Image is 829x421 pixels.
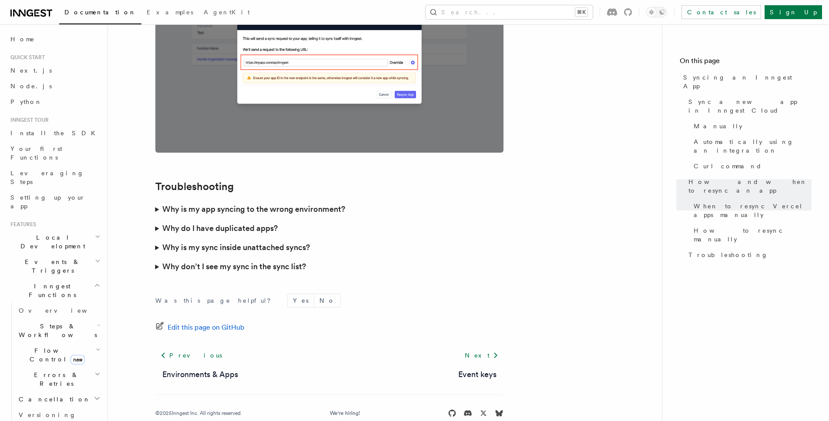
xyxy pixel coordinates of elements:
[694,162,762,170] span: Curl command
[460,347,503,363] a: Next
[314,294,340,307] button: No
[155,219,503,238] summary: Why do I have duplicated apps?
[155,257,503,276] summary: Why don’t I see my sync in the sync list?
[683,73,812,90] span: Syncing an Inngest App
[690,158,812,174] a: Curl command
[7,141,102,165] a: Your first Functions
[694,122,742,130] span: Manually
[681,5,761,19] a: Contact sales
[694,202,812,219] span: When to resync Vercel apps manually
[685,174,812,198] a: How and when to resync an app
[15,343,102,367] button: Flow Controlnew
[155,410,242,417] div: © 2025 Inngest Inc. All rights reserved.
[288,294,314,307] button: Yes
[15,346,96,364] span: Flow Control
[7,282,94,299] span: Inngest Functions
[680,56,812,70] h4: On this page
[694,226,812,244] span: How to resync manually
[15,318,102,343] button: Steps & Workflows
[7,233,95,251] span: Local Development
[155,180,234,193] a: Troubleshooting
[198,3,255,23] a: AgentKit
[7,254,102,278] button: Events & Triggers
[10,145,62,161] span: Your first Functions
[7,63,102,78] a: Next.js
[15,322,97,339] span: Steps & Workflows
[10,130,101,137] span: Install the SDK
[7,54,45,61] span: Quick start
[694,137,812,155] span: Automatically using an integration
[7,125,102,141] a: Install the SDK
[688,177,812,195] span: How and when to resync an app
[15,391,102,407] button: Cancellation
[7,257,95,275] span: Events & Triggers
[19,411,76,418] span: Versioning
[10,170,84,185] span: Leveraging Steps
[765,5,822,19] a: Sign Up
[10,35,35,43] span: Home
[10,194,85,210] span: Setting up your app
[155,238,503,257] summary: Why is my sync inside unattached syncs?
[59,3,141,24] a: Documentation
[690,134,812,158] a: Automatically using an integration
[162,222,278,234] h3: Why do I have duplicated apps?
[646,7,667,17] button: Toggle dark mode
[10,83,52,90] span: Node.js
[7,190,102,214] a: Setting up your app
[15,371,94,388] span: Errors & Retries
[155,296,277,305] p: Was this page helpful?
[685,247,812,263] a: Troubleshooting
[7,165,102,190] a: Leveraging Steps
[7,31,102,47] a: Home
[575,8,587,17] kbd: ⌘K
[458,368,497,381] a: Event keys
[141,3,198,23] a: Examples
[15,303,102,318] a: Overview
[7,221,36,228] span: Features
[7,117,49,124] span: Inngest tour
[204,9,250,16] span: AgentKit
[162,203,345,215] h3: Why is my app syncing to the wrong environment?
[7,230,102,254] button: Local Development
[10,67,52,74] span: Next.js
[688,97,812,115] span: Sync a new app in Inngest Cloud
[690,223,812,247] a: How to resync manually
[162,368,238,381] a: Environments & Apps
[155,200,503,219] summary: Why is my app syncing to the wrong environment?
[15,395,91,404] span: Cancellation
[690,198,812,223] a: When to resync Vercel apps manually
[685,94,812,118] a: Sync a new app in Inngest Cloud
[7,278,102,303] button: Inngest Functions
[690,118,812,134] a: Manually
[64,9,136,16] span: Documentation
[688,251,768,259] span: Troubleshooting
[147,9,193,16] span: Examples
[70,355,85,364] span: new
[155,347,227,363] a: Previous
[7,78,102,94] a: Node.js
[15,367,102,391] button: Errors & Retries
[168,321,245,334] span: Edit this page on GitHub
[10,98,42,105] span: Python
[7,94,102,110] a: Python
[155,321,245,334] a: Edit this page on GitHub
[426,5,593,19] button: Search...⌘K
[680,70,812,94] a: Syncing an Inngest App
[330,410,360,417] a: We're hiring!
[162,261,306,273] h3: Why don’t I see my sync in the sync list?
[162,241,310,254] h3: Why is my sync inside unattached syncs?
[19,307,108,314] span: Overview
